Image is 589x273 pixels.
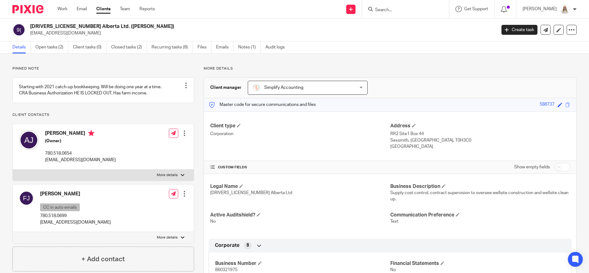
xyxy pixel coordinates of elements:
a: Details [12,41,31,53]
a: Email [77,6,87,12]
img: Pixie [12,5,43,13]
a: Files [197,41,211,53]
h3: Client manager [210,84,242,91]
h4: [PERSON_NAME] [45,130,116,138]
h4: Address [390,123,570,129]
h4: Client type [210,123,390,129]
p: More details [204,66,577,71]
img: svg%3E [12,23,25,36]
a: Work [57,6,67,12]
a: Audit logs [265,41,289,53]
h4: Financial Statements [390,260,565,267]
h2: [DRIVERS_LICENSE_NUMBER] Alberta Ltd. ([PERSON_NAME]) [30,23,400,30]
a: Emails [216,41,233,53]
a: Closed tasks (2) [111,41,147,53]
p: [EMAIL_ADDRESS][DOMAIN_NAME] [45,157,116,163]
a: Notes (1) [238,41,261,53]
p: More details [157,173,178,178]
p: [EMAIL_ADDRESS][DOMAIN_NAME] [30,30,492,36]
p: [EMAIL_ADDRESS][DOMAIN_NAME] [40,219,111,225]
img: svg%3E [19,191,34,206]
h4: Communication Preference [390,212,570,218]
span: Get Support [464,7,488,11]
a: Create task [501,25,537,35]
span: [DRIVERS_LICENSE_NUMBER] Alberta Ltd [210,191,292,195]
h4: Business Description [390,183,570,190]
p: Master code for secure communications and files [209,102,316,108]
h4: Legal Name [210,183,390,190]
span: Simplify Accounting [264,85,303,90]
h4: [PERSON_NAME] [40,191,111,197]
p: Sexsmith, [GEOGRAPHIC_DATA], T0H3C0 [390,137,570,143]
h4: CUSTOM FIELDS [210,165,390,170]
p: CC in auto emails [40,203,80,211]
p: [PERSON_NAME] [523,6,557,12]
span: No [210,219,216,224]
i: Primary [88,130,94,136]
h4: Active Auditshield? [210,212,390,218]
p: 780.518.0654 [45,150,116,157]
p: [GEOGRAPHIC_DATA] [390,143,570,150]
a: Client tasks (0) [73,41,106,53]
div: 588737 [540,101,555,108]
a: Open tasks (2) [35,41,68,53]
img: Headshot%2011-2024%20white%20background%20square%202.JPG [560,4,570,14]
p: Corporation [210,131,390,137]
p: 780.518.0699 [40,213,111,219]
h5: (Owner) [45,138,116,144]
label: Show empty fields [514,164,550,170]
span: Text [390,219,398,224]
span: 860321975 [215,268,238,272]
a: Recurring tasks (8) [152,41,193,53]
a: Team [120,6,130,12]
input: Search [374,7,430,13]
span: Supply cost control, contract supervision to oversee wellsite construction and wellsite clean up. [390,191,569,201]
img: Screenshot%202023-11-29%20141159.png [253,84,260,91]
span: 8 [247,242,249,248]
p: RR2 Site1 Box 44 [390,131,570,137]
p: Client contacts [12,112,194,117]
p: More details [157,235,178,240]
img: svg%3E [19,130,39,150]
a: Reports [139,6,155,12]
a: Clients [96,6,111,12]
span: Corporate [215,242,239,249]
h4: Business Number [215,260,390,267]
span: No [390,268,396,272]
p: Pinned note [12,66,194,71]
h4: + Add contact [81,254,125,264]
